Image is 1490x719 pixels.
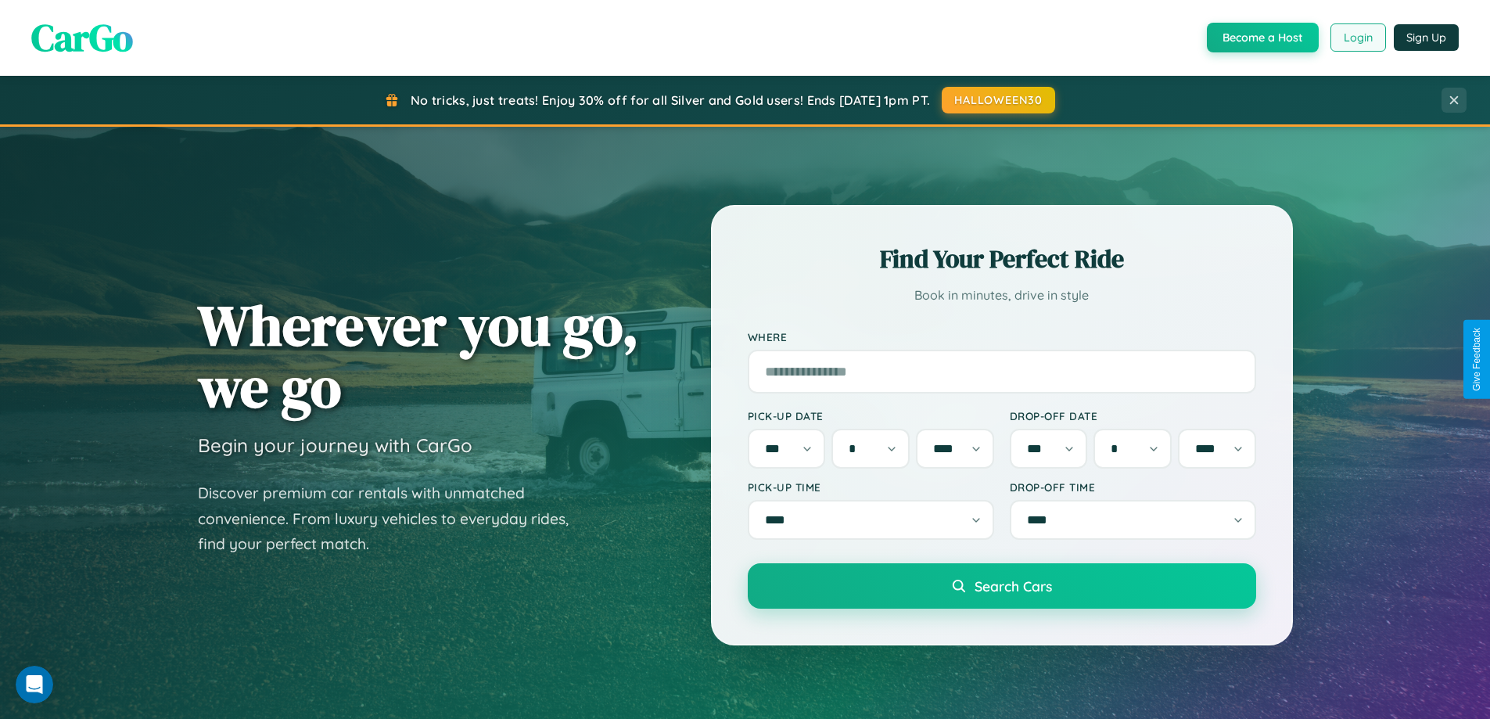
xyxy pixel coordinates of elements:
[1471,328,1482,391] div: Give Feedback
[748,242,1256,276] h2: Find Your Perfect Ride
[1010,480,1256,494] label: Drop-off Time
[31,12,133,63] span: CarGo
[942,87,1055,113] button: HALLOWEEN30
[1010,409,1256,422] label: Drop-off Date
[1207,23,1319,52] button: Become a Host
[975,577,1052,595] span: Search Cars
[198,480,589,557] p: Discover premium car rentals with unmatched convenience. From luxury vehicles to everyday rides, ...
[1330,23,1386,52] button: Login
[748,330,1256,343] label: Where
[198,433,472,457] h3: Begin your journey with CarGo
[748,284,1256,307] p: Book in minutes, drive in style
[198,294,639,418] h1: Wherever you go, we go
[748,480,994,494] label: Pick-up Time
[1394,24,1459,51] button: Sign Up
[748,563,1256,609] button: Search Cars
[748,409,994,422] label: Pick-up Date
[411,92,930,108] span: No tricks, just treats! Enjoy 30% off for all Silver and Gold users! Ends [DATE] 1pm PT.
[16,666,53,703] iframe: Intercom live chat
